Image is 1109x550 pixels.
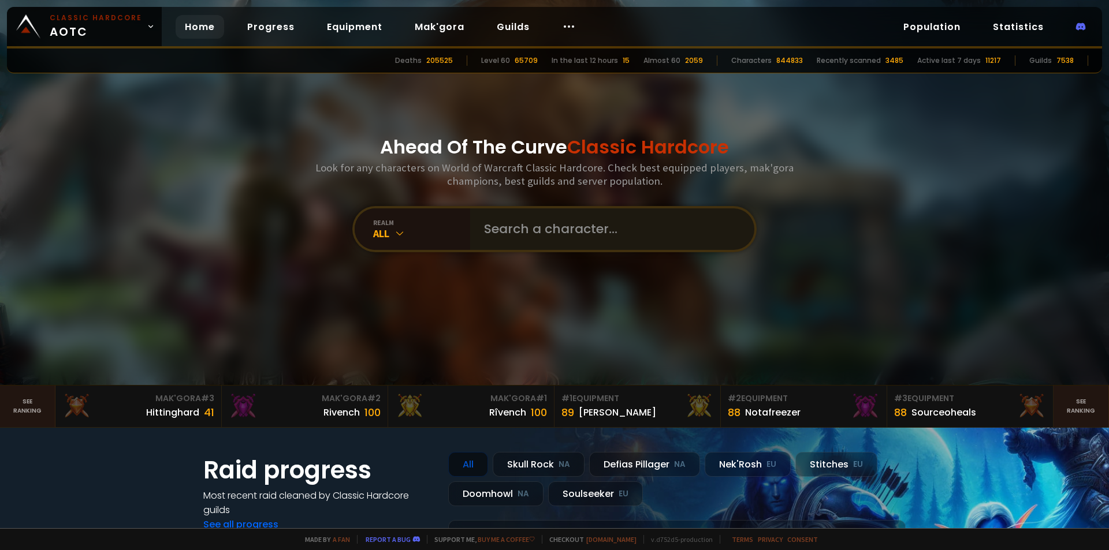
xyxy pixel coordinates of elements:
small: NA [518,488,529,500]
small: EU [853,459,863,470]
h1: Ahead Of The Curve [380,133,729,161]
div: [PERSON_NAME] [579,405,656,420]
span: Made by [298,535,350,544]
a: Equipment [318,15,392,39]
small: EU [619,488,628,500]
div: 205525 [426,55,453,66]
span: # 3 [894,392,907,404]
div: Skull Rock [493,452,585,477]
a: #3Equipment88Sourceoheals [887,386,1054,427]
span: v. d752d5 - production [643,535,713,544]
a: a fan [333,535,350,544]
div: Deaths [395,55,422,66]
a: Mak'gora [405,15,474,39]
div: Stitches [795,452,877,477]
div: Nek'Rosh [705,452,791,477]
a: Mak'Gora#2Rivench100 [222,386,388,427]
div: Characters [731,55,772,66]
a: Privacy [758,535,783,544]
a: #1Equipment89[PERSON_NAME] [554,386,721,427]
div: Equipment [561,392,713,405]
div: Level 60 [481,55,510,66]
a: Mak'Gora#1Rîvench100 [388,386,554,427]
a: See all progress [203,518,278,531]
div: 41 [204,405,214,420]
span: # 1 [536,392,547,404]
div: All [448,452,488,477]
a: Buy me a coffee [478,535,535,544]
div: 100 [531,405,547,420]
a: Terms [732,535,753,544]
div: 88 [894,405,907,420]
div: Mak'Gora [62,392,214,405]
h3: Look for any characters on World of Warcraft Classic Hardcore. Check best equipped players, mak'g... [311,161,798,188]
span: # 2 [728,392,741,404]
div: Guilds [1029,55,1052,66]
div: 100 [364,405,381,420]
a: Seeranking [1054,386,1109,427]
span: # 1 [561,392,572,404]
a: Report a bug [366,535,411,544]
div: 7538 [1056,55,1074,66]
div: Recently scanned [817,55,881,66]
span: # 3 [201,392,214,404]
div: 88 [728,405,740,420]
div: In the last 12 hours [552,55,618,66]
a: Home [176,15,224,39]
div: realm [373,218,470,227]
div: Almost 60 [643,55,680,66]
div: Rîvench [489,405,526,420]
input: Search a character... [477,208,740,250]
div: 3485 [885,55,903,66]
a: Progress [238,15,304,39]
span: AOTC [50,13,142,40]
div: Sourceoheals [911,405,976,420]
div: Soulseeker [548,481,643,506]
div: Equipment [894,392,1046,405]
div: 89 [561,405,574,420]
small: EU [766,459,776,470]
div: Active last 7 days [917,55,981,66]
a: Guilds [487,15,539,39]
div: Hittinghard [146,405,199,420]
div: Notafreezer [745,405,801,420]
span: # 2 [367,392,381,404]
a: Population [894,15,970,39]
a: Mak'Gora#3Hittinghard41 [55,386,222,427]
h1: Raid progress [203,452,434,488]
div: 844833 [776,55,803,66]
a: Consent [787,535,818,544]
a: Classic HardcoreAOTC [7,7,162,46]
div: 2059 [685,55,703,66]
a: [DOMAIN_NAME] [586,535,637,544]
span: Support me, [427,535,535,544]
div: Mak'Gora [395,392,547,405]
div: Defias Pillager [589,452,700,477]
a: Statistics [984,15,1053,39]
div: 11217 [985,55,1001,66]
h4: Most recent raid cleaned by Classic Hardcore guilds [203,488,434,517]
div: 65709 [515,55,538,66]
small: NA [674,459,686,470]
small: NA [559,459,570,470]
span: Checkout [542,535,637,544]
div: Doomhowl [448,481,544,506]
small: Classic Hardcore [50,13,142,23]
div: Rivench [323,405,360,420]
div: All [373,227,470,240]
a: #2Equipment88Notafreezer [721,386,887,427]
div: 15 [623,55,630,66]
div: Mak'Gora [229,392,381,405]
div: Equipment [728,392,880,405]
span: Classic Hardcore [567,134,729,160]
